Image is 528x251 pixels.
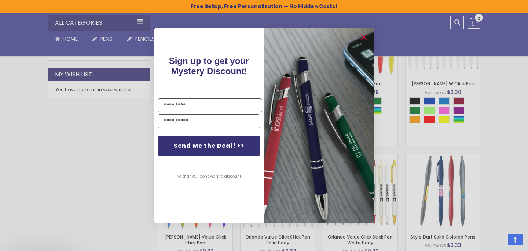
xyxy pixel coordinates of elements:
button: No thanks, I don't want a discount. [173,167,246,186]
span: Sign up to get your Mystery Discount [169,56,249,76]
button: Close dialog [358,31,370,43]
button: Send Me the Deal! >> [158,136,260,156]
span: ! [169,56,249,76]
img: pop-up-image [264,28,374,223]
